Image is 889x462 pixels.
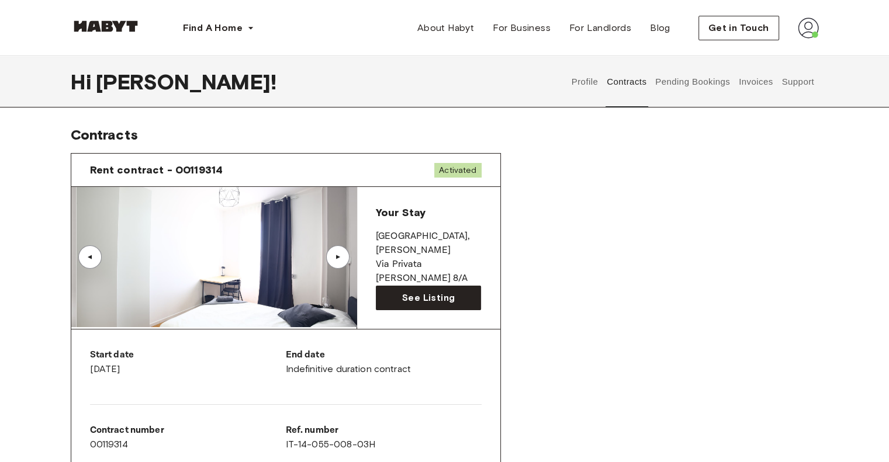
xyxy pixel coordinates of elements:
div: IT-14-055-008-03H [286,423,482,451]
span: Activated [434,163,481,178]
button: Profile [570,56,600,107]
button: Find A Home [174,16,264,40]
span: Rent contract - 00119314 [90,163,223,177]
p: [GEOGRAPHIC_DATA] , [PERSON_NAME] [376,230,482,258]
span: Find A Home [183,21,243,35]
button: Support [780,56,816,107]
span: Hi [71,70,96,94]
span: About Habyt [417,21,474,35]
div: 00119314 [90,423,286,451]
span: [PERSON_NAME] ! [96,70,276,94]
span: For Business [493,21,551,35]
a: About Habyt [408,16,483,40]
button: Get in Touch [698,16,779,40]
span: See Listing [402,291,455,305]
img: Habyt [71,20,141,32]
button: Pending Bookings [654,56,732,107]
p: Contract number [90,423,286,437]
div: ▲ [84,253,96,260]
a: Blog [641,16,680,40]
p: Via Privata [PERSON_NAME] 8/A [376,258,482,286]
span: Get in Touch [708,21,769,35]
a: For Landlords [560,16,641,40]
div: ▲ [332,253,344,260]
p: Start date [90,348,286,362]
div: [DATE] [90,348,286,376]
p: End date [286,348,482,362]
a: For Business [483,16,560,40]
a: See Listing [376,286,482,310]
div: user profile tabs [567,56,818,107]
span: For Landlords [569,21,631,35]
button: Contracts [606,56,648,107]
img: Image of the room [76,187,361,327]
span: Contracts [71,126,138,143]
img: avatar [798,18,819,39]
span: Blog [650,21,670,35]
span: Your Stay [376,206,426,219]
p: Ref. number [286,423,482,437]
div: Indefinitive duration contract [286,348,482,376]
button: Invoices [737,56,774,107]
